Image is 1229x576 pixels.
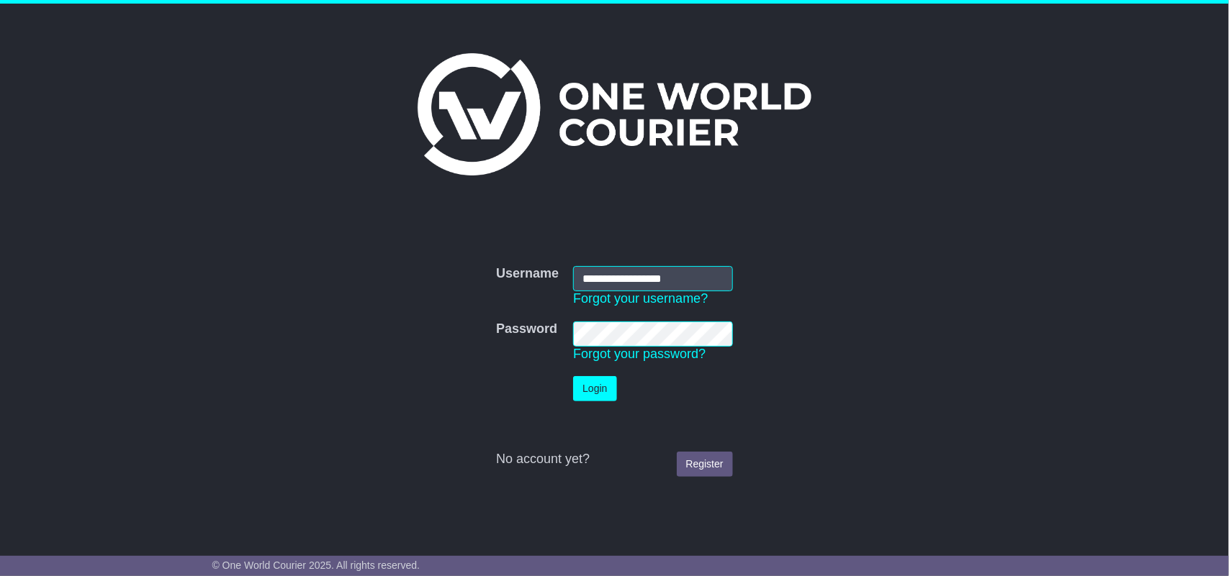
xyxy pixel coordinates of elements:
[496,266,559,282] label: Username
[677,452,733,477] a: Register
[573,291,708,306] a: Forgot your username?
[573,347,706,361] a: Forgot your password?
[573,376,616,401] button: Login
[418,53,811,175] img: One World
[212,559,420,571] span: © One World Courier 2025. All rights reserved.
[496,321,557,337] label: Password
[496,452,732,467] div: No account yet?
